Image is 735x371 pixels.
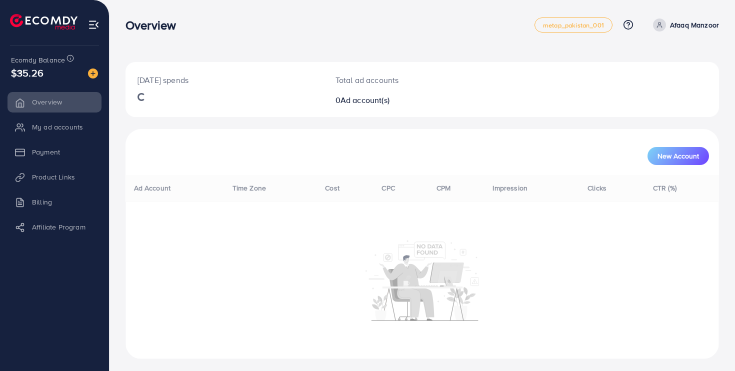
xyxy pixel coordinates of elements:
[11,65,43,80] span: $35.26
[335,74,460,86] p: Total ad accounts
[534,17,612,32] a: metap_pakistan_001
[670,19,719,31] p: Afaaq Manzoor
[88,68,98,78] img: image
[88,19,99,30] img: menu
[137,74,311,86] p: [DATE] spends
[125,18,184,32] h3: Overview
[335,95,460,105] h2: 0
[10,14,77,29] img: logo
[649,18,719,31] a: Afaaq Manzoor
[543,22,604,28] span: metap_pakistan_001
[657,152,699,159] span: New Account
[340,94,389,105] span: Ad account(s)
[647,147,709,165] button: New Account
[11,55,65,65] span: Ecomdy Balance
